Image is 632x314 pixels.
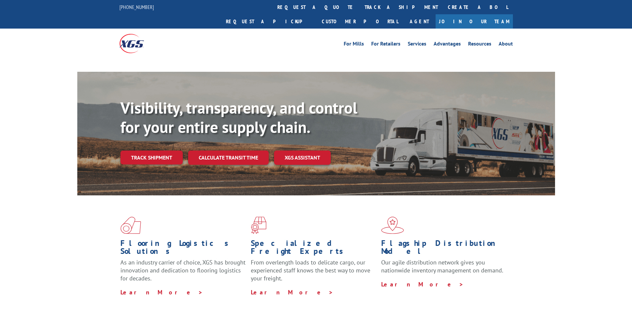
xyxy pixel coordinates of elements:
a: Customer Portal [317,14,403,29]
a: Learn More > [381,280,464,288]
img: xgs-icon-total-supply-chain-intelligence-red [120,217,141,234]
a: Resources [468,41,491,49]
img: xgs-icon-focused-on-flooring-red [251,217,266,234]
a: Track shipment [120,151,183,164]
a: For Mills [344,41,364,49]
a: Learn More > [120,288,203,296]
p: From overlength loads to delicate cargo, our experienced staff knows the best way to move your fr... [251,259,376,288]
h1: Flooring Logistics Solutions [120,239,246,259]
a: Advantages [434,41,461,49]
a: About [499,41,513,49]
a: Join Our Team [436,14,513,29]
a: XGS ASSISTANT [274,151,331,165]
a: [PHONE_NUMBER] [119,4,154,10]
span: Our agile distribution network gives you nationwide inventory management on demand. [381,259,503,274]
h1: Flagship Distribution Model [381,239,507,259]
img: xgs-icon-flagship-distribution-model-red [381,217,404,234]
a: Services [408,41,426,49]
a: For Retailers [371,41,400,49]
a: Learn More > [251,288,333,296]
h1: Specialized Freight Experts [251,239,376,259]
a: Calculate transit time [188,151,269,165]
span: As an industry carrier of choice, XGS has brought innovation and dedication to flooring logistics... [120,259,246,282]
b: Visibility, transparency, and control for your entire supply chain. [120,97,357,137]
a: Request a pickup [221,14,317,29]
a: Agent [403,14,436,29]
